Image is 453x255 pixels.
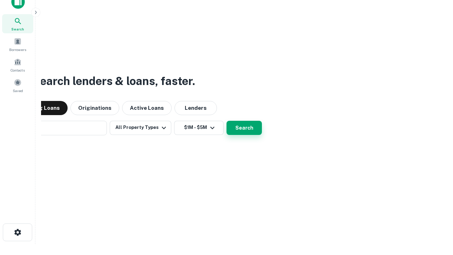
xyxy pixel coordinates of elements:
[122,101,172,115] button: Active Loans
[110,121,171,135] button: All Property Types
[174,101,217,115] button: Lenders
[2,76,33,95] a: Saved
[70,101,119,115] button: Originations
[2,55,33,74] a: Contacts
[9,47,26,52] span: Borrowers
[11,67,25,73] span: Contacts
[13,88,23,93] span: Saved
[418,198,453,232] iframe: Chat Widget
[11,26,24,32] span: Search
[2,35,33,54] a: Borrowers
[226,121,262,135] button: Search
[2,14,33,33] a: Search
[32,73,195,90] h3: Search lenders & loans, faster.
[174,121,224,135] button: $1M - $5M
